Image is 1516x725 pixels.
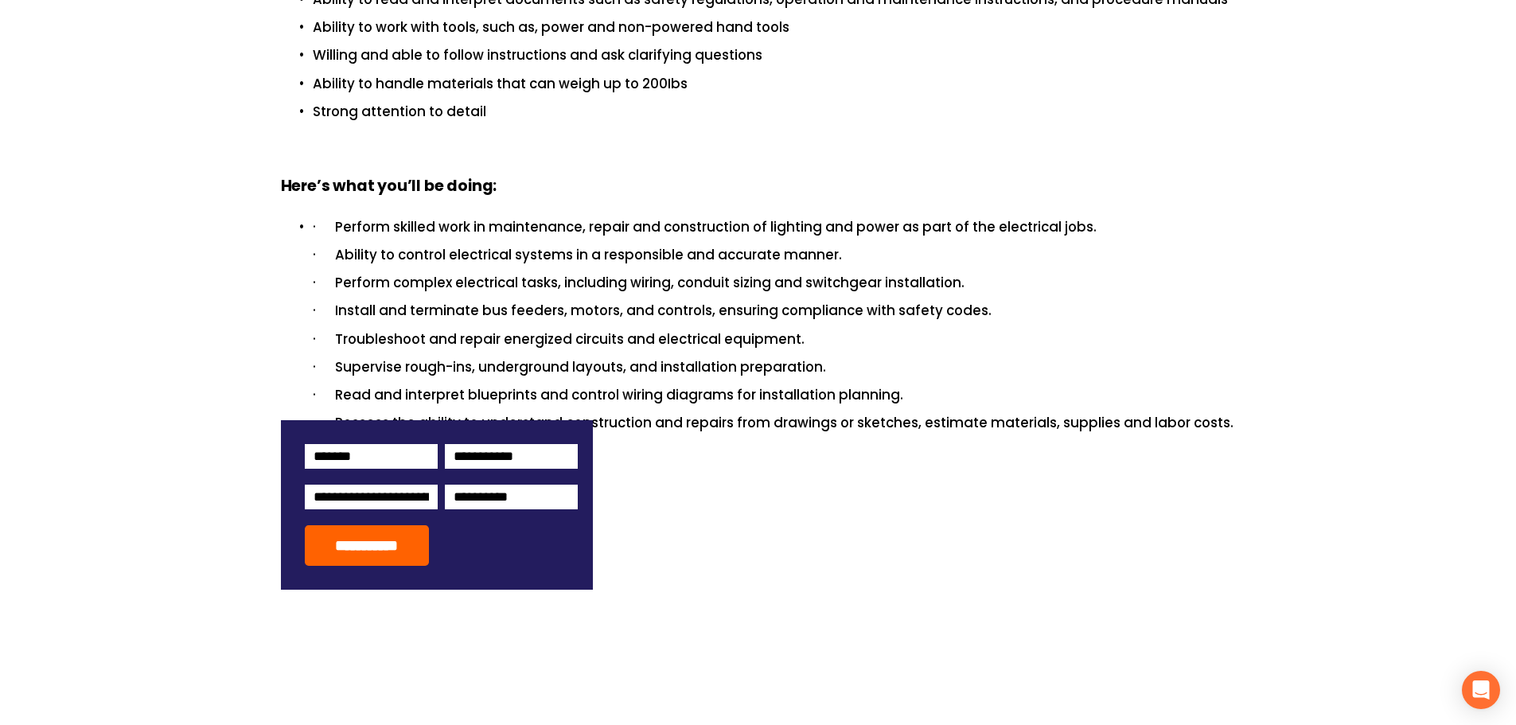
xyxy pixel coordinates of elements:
[313,73,1236,95] p: Ability to handle materials that can weigh up to 200Ibs
[313,244,1236,266] p: · Ability to control electrical systems in a responsible and accurate manner.
[313,101,1236,123] p: Strong attention to detail
[281,175,497,197] strong: Here’s what you’ll be doing:
[313,384,1236,406] p: · Read and interpret blueprints and control wiring diagrams for installation planning.
[313,329,1236,350] p: · Troubleshoot and repair energized circuits and electrical equipment.
[313,272,1236,294] p: · Perform complex electrical tasks, including wiring, conduit sizing and switchgear installation.
[313,17,1236,38] p: Ability to work with tools, such as, power and non-powered hand tools
[313,300,1236,322] p: · Install and terminate bus feeders, motors, and controls, ensuring compliance with safety codes.
[313,412,1236,434] p: · Possess the ability to understand construction and repairs from drawings or sketches, estimate ...
[313,357,1236,378] p: · Supervise rough-ins, underground layouts, and installation preparation.
[313,216,1236,238] p: · Perform skilled work in maintenance, repair and construction of lighting and power as part of t...
[1462,671,1500,709] div: Open Intercom Messenger
[313,45,1236,66] p: Willing and able to follow instructions and ask clarifying questions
